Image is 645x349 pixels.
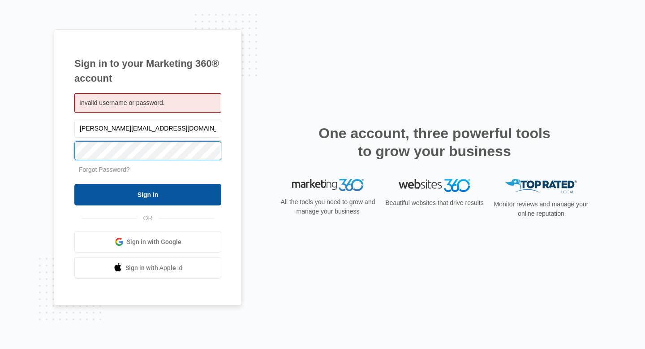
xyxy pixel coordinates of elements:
[74,56,221,86] h1: Sign in to your Marketing 360® account
[137,214,159,223] span: OR
[316,124,553,160] h2: One account, three powerful tools to grow your business
[79,166,130,173] a: Forgot Password?
[74,119,221,138] input: Email
[278,197,378,216] p: All the tools you need to grow and manage your business
[74,231,221,253] a: Sign in with Google
[74,184,221,205] input: Sign In
[292,179,364,192] img: Marketing 360
[505,179,577,194] img: Top Rated Local
[127,237,181,247] span: Sign in with Google
[79,99,165,106] span: Invalid username or password.
[384,198,485,208] p: Beautiful websites that drive results
[74,257,221,279] a: Sign in with Apple Id
[491,200,591,218] p: Monitor reviews and manage your online reputation
[399,179,470,192] img: Websites 360
[125,263,183,273] span: Sign in with Apple Id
